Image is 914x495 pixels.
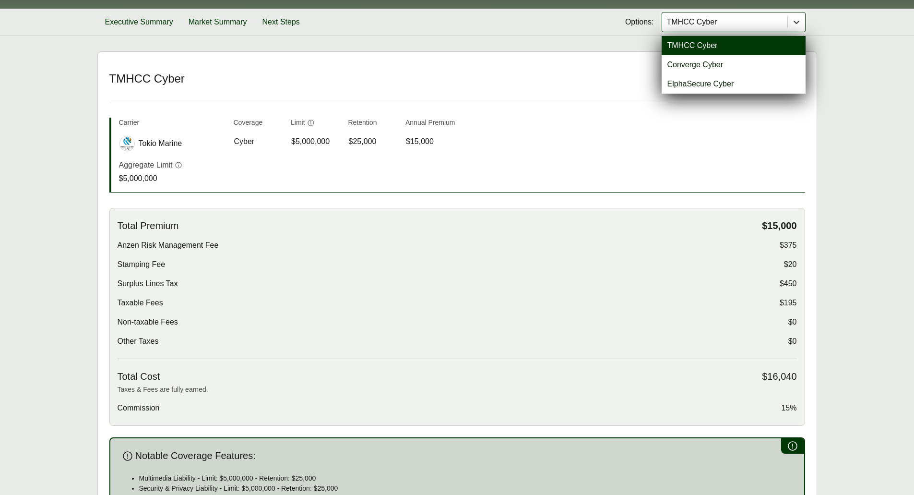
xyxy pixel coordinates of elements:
span: Other Taxes [118,336,159,347]
th: Carrier [119,118,226,132]
span: Options: [625,16,654,28]
span: Surplus Lines Tax [118,278,178,290]
span: $16,040 [762,371,796,383]
h2: TMHCC Cyber [109,72,717,86]
span: $5,000,000 [291,136,330,147]
span: $0 [788,336,797,347]
div: ElphaSecure Cyber [662,74,806,94]
span: Cyber [234,136,255,147]
span: $15,000 [762,220,796,232]
th: Limit [291,118,341,132]
span: Total Premium [118,220,179,232]
th: Retention [348,118,398,132]
p: Multimedia Liability - Limit: $5,000,000 - Retention: $25,000 [139,473,793,483]
span: $450 [780,278,797,290]
p: Taxes & Fees are fully earned. [118,385,797,395]
span: $20 [784,259,797,270]
button: Market Summary [181,9,255,36]
span: $195 [780,297,797,309]
button: Executive Summary [97,9,181,36]
button: Next Steps [255,9,308,36]
div: TMHCC Cyber [662,36,806,55]
span: $25,000 [349,136,377,147]
span: Non-taxable Fees [118,316,178,328]
p: Security & Privacy Liability - Limit: $5,000,000 - Retention: $25,000 [139,483,793,494]
span: Total Cost [118,371,160,383]
span: $15,000 [406,136,434,147]
span: Notable Coverage Features: [135,450,256,462]
th: Coverage [234,118,284,132]
span: Stamping Fee [118,259,166,270]
span: Taxable Fees [118,297,163,309]
p: Aggregate Limit [119,159,173,171]
p: $5,000,000 [119,173,182,184]
span: Commission [118,402,160,414]
div: Converge Cyber [662,55,806,74]
span: $0 [788,316,797,328]
th: Annual Premium [405,118,455,132]
span: 15% [781,402,796,414]
span: Anzen Risk Management Fee [118,240,219,251]
span: Tokio Marine [139,138,182,149]
img: Tokio Marine logo [120,136,134,151]
span: $375 [780,240,797,251]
